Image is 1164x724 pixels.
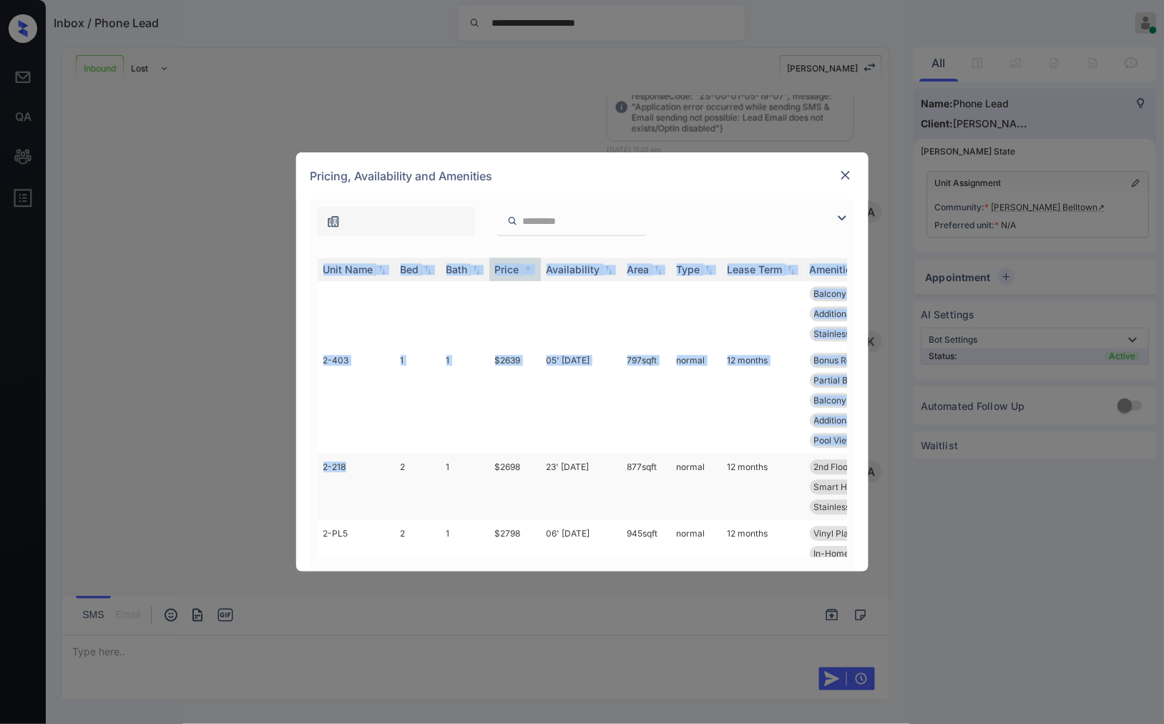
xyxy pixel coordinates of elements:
[395,347,441,454] td: 1
[602,265,616,275] img: sorting
[441,260,489,347] td: 1
[318,520,395,627] td: 2-PL5
[326,215,341,229] img: icon-zuma
[469,265,484,275] img: sorting
[722,520,804,627] td: 12 months
[838,168,853,182] img: close
[722,454,804,520] td: 12 months
[671,260,722,347] td: normal
[489,347,541,454] td: $2639
[446,263,468,275] div: Bath
[441,454,489,520] td: 1
[547,263,600,275] div: Availability
[441,347,489,454] td: 1
[728,263,783,275] div: Lease Term
[702,265,716,275] img: sorting
[395,260,441,347] td: 2
[622,347,671,454] td: 797 sqft
[784,265,798,275] img: sorting
[622,454,671,520] td: 877 sqft
[814,355,865,366] span: Bonus Room
[489,260,541,347] td: $2593
[671,454,722,520] td: normal
[814,415,879,426] span: Additional Stor...
[814,502,880,512] span: Stainless Steel...
[323,263,373,275] div: Unit Name
[814,308,879,319] span: Additional Stor...
[296,152,869,200] div: Pricing, Availability and Amenities
[810,263,858,275] div: Amenities
[375,265,389,275] img: sorting
[507,215,518,228] img: icon-zuma
[814,395,847,406] span: Balcony
[541,454,622,520] td: 23' [DATE]
[814,548,891,559] span: In-Home Washer ...
[671,520,722,627] td: normal
[622,520,671,627] td: 945 sqft
[521,264,535,275] img: sorting
[627,263,650,275] div: Area
[622,260,671,347] td: 815 sqft
[722,347,804,454] td: 12 months
[318,260,395,347] td: 1-225
[814,461,852,472] span: 2nd Floor
[495,263,519,275] div: Price
[441,520,489,627] td: 1
[722,260,804,347] td: 12 months
[489,520,541,627] td: $2798
[814,481,888,492] span: Smart Home Lock
[318,454,395,520] td: 2-218
[814,288,847,299] span: Balcony
[677,263,700,275] div: Type
[814,528,880,539] span: Vinyl Plank - P...
[541,260,622,347] td: 02' [DATE]
[833,210,851,227] img: icon-zuma
[421,265,435,275] img: sorting
[814,435,854,446] span: Pool View
[814,375,880,386] span: Partial Bay Vie...
[318,347,395,454] td: 2-403
[401,263,419,275] div: Bed
[395,454,441,520] td: 2
[671,347,722,454] td: normal
[541,347,622,454] td: 05' [DATE]
[489,454,541,520] td: $2698
[651,265,665,275] img: sorting
[395,520,441,627] td: 2
[814,328,880,339] span: Stainless Steel...
[541,520,622,627] td: 06' [DATE]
